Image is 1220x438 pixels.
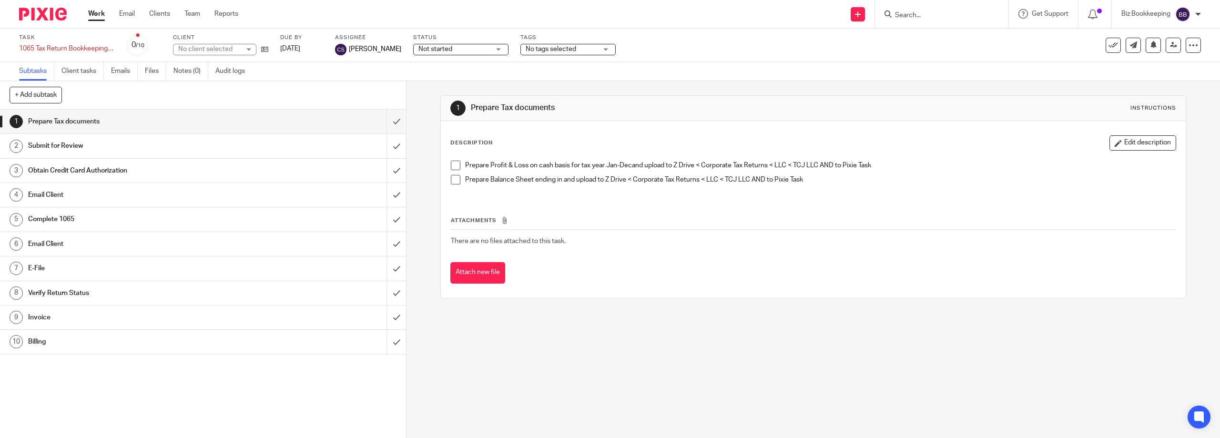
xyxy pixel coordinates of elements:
[88,9,105,19] a: Work
[28,261,261,275] h1: E-File
[335,34,401,41] label: Assignee
[1109,135,1176,151] button: Edit description
[10,311,23,324] div: 9
[61,62,104,81] a: Client tasks
[132,40,144,51] div: 0
[894,11,980,20] input: Search
[28,139,261,153] h1: Submit for Review
[465,175,1175,184] p: Prepare Balance Sheet ending in and upload to Z Drive < Corporate Tax Returns < LLC < TCJ LLC AND...
[28,212,261,226] h1: Complete 1065
[10,188,23,202] div: 4
[173,62,208,81] a: Notes (0)
[215,62,252,81] a: Audit logs
[28,286,261,300] h1: Verify Return Status
[418,46,452,52] span: Not started
[111,62,138,81] a: Emails
[10,262,23,275] div: 7
[280,45,300,52] span: [DATE]
[119,9,135,19] a: Email
[10,286,23,300] div: 8
[471,103,834,113] h1: Prepare Tax documents
[450,101,466,116] div: 1
[19,44,114,53] div: 1065 Tax Return Bookkeeping Client - 2024
[413,34,508,41] label: Status
[1032,10,1068,17] span: Get Support
[10,140,23,153] div: 2
[184,9,200,19] a: Team
[450,262,505,284] button: Attach new file
[136,43,144,48] small: /10
[145,62,166,81] a: Files
[28,310,261,325] h1: Invoice
[520,34,616,41] label: Tags
[451,218,497,223] span: Attachments
[10,87,62,103] button: + Add subtask
[1175,7,1190,22] img: svg%3E
[10,335,23,348] div: 10
[28,237,261,251] h1: Email Client
[28,188,261,202] h1: Email Client
[1121,9,1170,19] p: Biz Bookkeeping
[149,9,170,19] a: Clients
[28,163,261,178] h1: Obtain Credit Card Authorization
[526,46,576,52] span: No tags selected
[178,44,240,54] div: No client selected
[10,164,23,177] div: 3
[10,213,23,226] div: 5
[19,34,114,41] label: Task
[10,237,23,251] div: 6
[28,335,261,349] h1: Billing
[173,34,268,41] label: Client
[10,115,23,128] div: 1
[450,139,493,147] p: Description
[1130,104,1176,112] div: Instructions
[465,161,1175,170] p: Prepare Profit & Loss on cash basis for tax year Jan-Decand upload to Z Drive < Corporate Tax Ret...
[214,9,238,19] a: Reports
[19,62,54,81] a: Subtasks
[349,44,401,54] span: [PERSON_NAME]
[19,8,67,20] img: Pixie
[280,34,323,41] label: Due by
[451,238,566,244] span: There are no files attached to this task.
[335,44,346,55] img: svg%3E
[28,114,261,129] h1: Prepare Tax documents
